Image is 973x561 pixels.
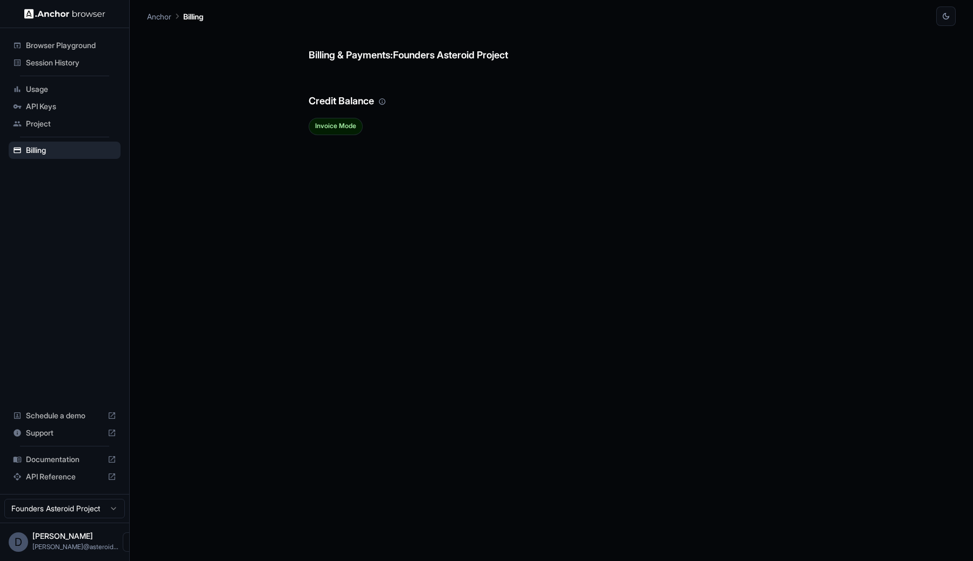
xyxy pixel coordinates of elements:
span: Usage [26,84,116,95]
span: API Reference [26,471,103,482]
span: Support [26,428,103,438]
p: Billing [183,11,203,22]
div: API Keys [9,98,121,115]
span: API Keys [26,101,116,112]
div: Session History [9,54,121,71]
img: Anchor Logo [24,9,105,19]
span: david@asteroid.ai [32,543,118,551]
div: Schedule a demo [9,407,121,424]
div: Support [9,424,121,442]
nav: breadcrumb [147,10,203,22]
span: Browser Playground [26,40,116,51]
div: API Reference [9,468,121,485]
span: Documentation [26,454,103,465]
svg: Your credit balance will be consumed as you use the API. Visit the usage page to view a breakdown... [378,98,386,105]
span: Billing [26,145,116,156]
span: Schedule a demo [26,410,103,421]
span: Session History [26,57,116,68]
button: Open menu [123,532,142,552]
div: Billing [9,142,121,159]
div: Usage [9,81,121,98]
div: Documentation [9,451,121,468]
div: D [9,532,28,552]
span: David Mlcoch [32,531,93,540]
span: Project [26,118,116,129]
h6: Billing & Payments: Founders Asteroid Project [309,26,794,63]
h6: Credit Balance [309,72,794,109]
p: Anchor [147,11,171,22]
div: Project [9,115,121,132]
div: Browser Playground [9,37,121,54]
span: Invoice Mode [309,122,362,130]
